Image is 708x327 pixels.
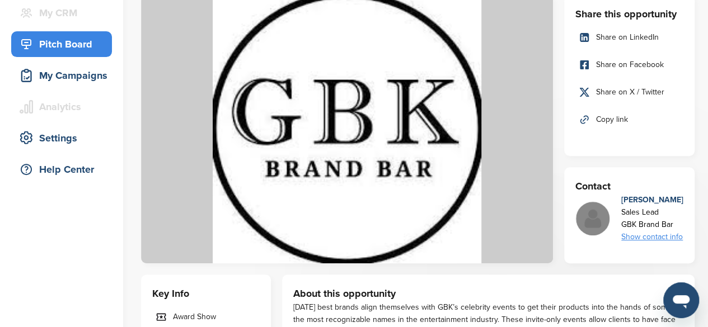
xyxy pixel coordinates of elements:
div: My Campaigns [17,65,112,86]
div: [PERSON_NAME] [621,194,683,206]
span: Copy link [596,113,628,126]
div: Analytics [17,97,112,117]
a: My Campaigns [11,63,112,88]
h3: Contact [575,178,683,194]
iframe: Button to launch messaging window [663,282,699,318]
a: Copy link [575,108,683,131]
span: Share on LinkedIn [596,31,659,44]
span: Share on X / Twitter [596,86,664,98]
div: My CRM [17,3,112,23]
a: Settings [11,125,112,151]
a: Analytics [11,94,112,120]
a: Share on X / Twitter [575,80,683,104]
span: Award Show [173,311,216,323]
span: Share on Facebook [596,59,664,71]
div: Pitch Board [17,34,112,54]
h3: Share this opportunity [575,6,683,22]
h3: Key Info [152,286,260,301]
div: Sales Lead [621,206,683,219]
a: Pitch Board [11,31,112,57]
div: GBK Brand Bar [621,219,683,231]
img: Missing [576,202,609,235]
h3: About this opportunity [293,286,683,301]
div: Show contact info [621,231,683,243]
a: Share on LinkedIn [575,26,683,49]
a: Share on Facebook [575,53,683,77]
div: Settings [17,128,112,148]
div: Help Center [17,159,112,179]
a: Help Center [11,157,112,182]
